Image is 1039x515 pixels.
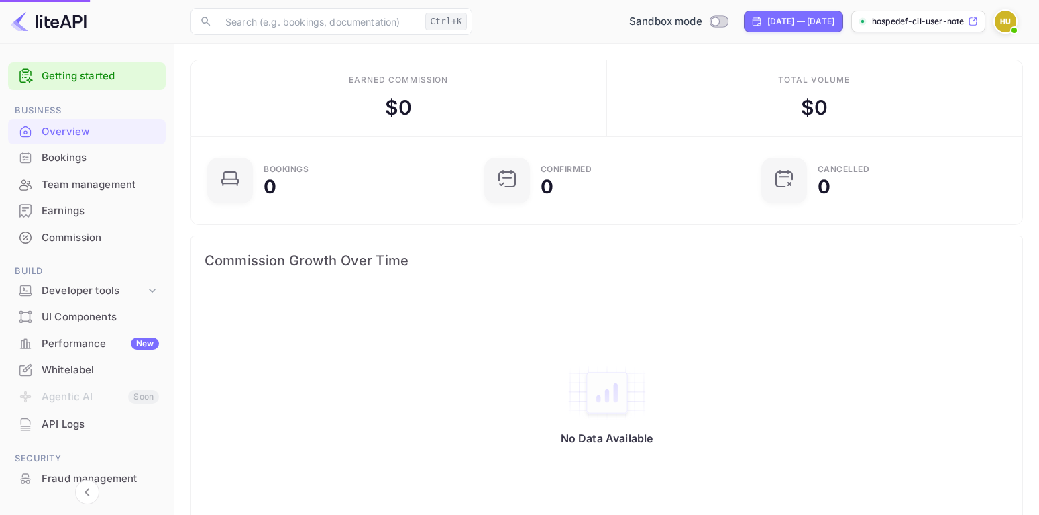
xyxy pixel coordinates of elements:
[872,15,965,28] p: hospedef-cil-user-note...
[42,283,146,299] div: Developer tools
[11,11,87,32] img: LiteAPI logo
[8,304,166,330] div: UI Components
[42,230,159,246] div: Commission
[801,93,828,123] div: $ 0
[42,203,159,219] div: Earnings
[205,250,1009,271] span: Commission Growth Over Time
[8,264,166,279] span: Build
[8,172,166,197] a: Team management
[541,177,553,196] div: 0
[217,8,420,35] input: Search (e.g. bookings, documentation)
[778,74,850,86] div: Total volume
[42,150,159,166] div: Bookings
[8,304,166,329] a: UI Components
[75,480,99,504] button: Collapse navigation
[8,357,166,383] div: Whitelabel
[42,417,159,432] div: API Logs
[264,177,276,196] div: 0
[8,103,166,118] span: Business
[8,119,166,144] a: Overview
[567,365,647,421] img: empty-state-table2.svg
[42,336,159,352] div: Performance
[995,11,1016,32] img: HospedeFácil User
[425,13,467,30] div: Ctrl+K
[8,62,166,90] div: Getting started
[8,466,166,492] div: Fraud management
[42,68,159,84] a: Getting started
[8,225,166,250] a: Commission
[42,310,159,325] div: UI Components
[8,198,166,223] a: Earnings
[8,198,166,224] div: Earnings
[42,471,159,487] div: Fraud management
[8,279,166,303] div: Developer tools
[561,432,653,445] p: No Data Available
[131,338,159,350] div: New
[818,165,870,173] div: CANCELLED
[8,466,166,491] a: Fraud management
[42,124,159,140] div: Overview
[818,177,830,196] div: 0
[629,14,702,30] span: Sandbox mode
[8,357,166,382] a: Whitelabel
[767,15,834,28] div: [DATE] — [DATE]
[624,14,733,30] div: Switch to Production mode
[385,93,412,123] div: $ 0
[349,74,448,86] div: Earned commission
[42,363,159,378] div: Whitelabel
[8,119,166,145] div: Overview
[8,225,166,251] div: Commission
[8,145,166,171] div: Bookings
[744,11,843,32] div: Click to change the date range period
[8,145,166,170] a: Bookings
[264,165,309,173] div: Bookings
[8,331,166,356] a: PerformanceNew
[8,172,166,198] div: Team management
[42,177,159,193] div: Team management
[8,412,166,438] div: API Logs
[8,331,166,357] div: PerformanceNew
[8,412,166,436] a: API Logs
[541,165,592,173] div: Confirmed
[8,451,166,466] span: Security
